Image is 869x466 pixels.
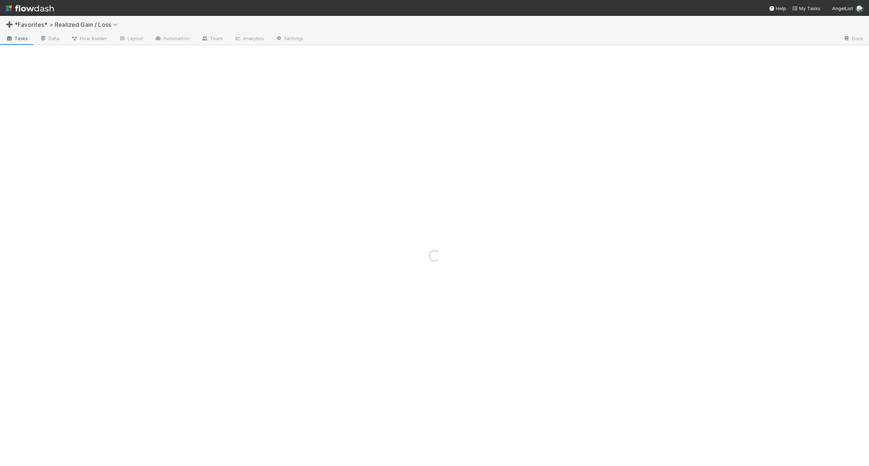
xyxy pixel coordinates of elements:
a: Data [34,33,65,45]
a: Flow Builder [65,33,113,45]
span: Flow Builder [71,35,107,42]
a: Analytics [228,33,270,45]
a: Layout [113,33,149,45]
img: avatar_04ed6c9e-3b93-401c-8c3a-8fad1b1fc72c.png [856,5,863,12]
a: Settings [270,33,309,45]
a: My Tasks [792,5,820,12]
a: Team [196,33,228,45]
span: *Favorites* > Realized Gain / Loss [14,21,121,28]
a: Docs [837,33,869,45]
span: Tasks [6,35,28,42]
div: Help [769,5,786,12]
span: ➕ [6,21,13,27]
a: Automation [149,33,196,45]
img: logo-inverted-e16ddd16eac7371096b0.svg [6,2,54,14]
span: My Tasks [792,5,820,11]
span: AngelList [832,5,853,11]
